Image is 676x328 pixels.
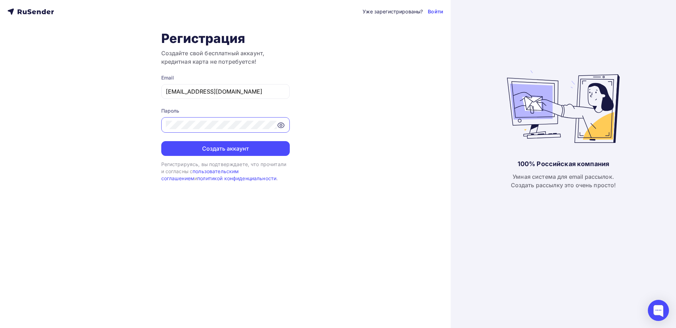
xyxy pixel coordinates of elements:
input: Укажите свой email [166,87,285,96]
div: Умная система для email рассылок. Создать рассылку это очень просто! [511,172,616,189]
div: 100% Российская компания [518,160,609,168]
a: Войти [428,8,443,15]
a: пользовательским соглашением [161,168,239,181]
a: политикой конфиденциальности [197,175,276,181]
div: Email [161,74,290,81]
div: Регистрируясь, вы подтверждаете, что прочитали и согласны с и . [161,161,290,182]
button: Создать аккаунт [161,141,290,156]
h1: Регистрация [161,31,290,46]
div: Уже зарегистрированы? [363,8,423,15]
div: Пароль [161,107,290,114]
h3: Создайте свой бесплатный аккаунт, кредитная карта не потребуется! [161,49,290,66]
